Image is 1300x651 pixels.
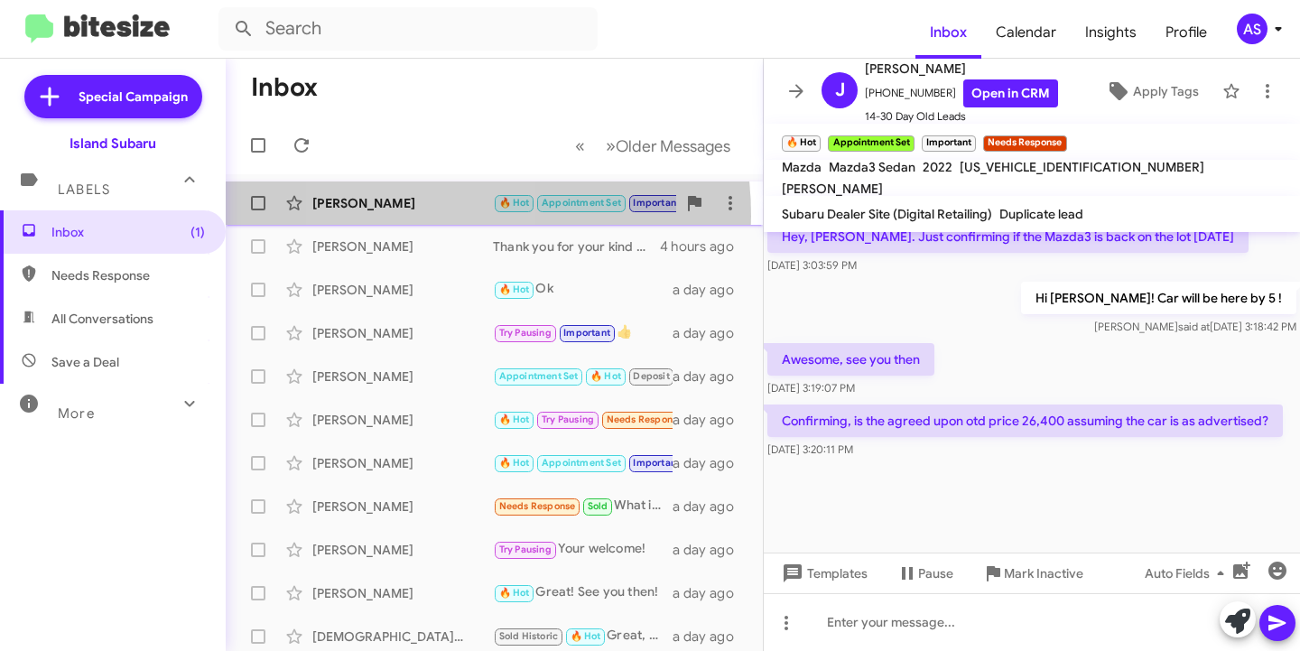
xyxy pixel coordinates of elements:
[542,457,621,469] span: Appointment Set
[312,411,493,429] div: [PERSON_NAME]
[312,628,493,646] div: [DEMOGRAPHIC_DATA][PERSON_NAME]
[79,88,188,106] span: Special Campaign
[312,454,493,472] div: [PERSON_NAME]
[542,197,621,209] span: Appointment Set
[673,541,748,559] div: a day ago
[660,237,748,256] div: 4 hours ago
[673,281,748,299] div: a day ago
[499,284,530,295] span: 🔥 Hot
[312,584,493,602] div: [PERSON_NAME]
[1004,557,1083,590] span: Mark Inactive
[51,223,205,241] span: Inbox
[499,500,576,512] span: Needs Response
[563,327,610,339] span: Important
[865,107,1058,126] span: 14-30 Day Old Leads
[767,258,857,272] span: [DATE] 3:03:59 PM
[499,414,530,425] span: 🔥 Hot
[312,324,493,342] div: [PERSON_NAME]
[828,135,914,152] small: Appointment Set
[829,159,915,175] span: Mazda3 Sedan
[493,539,673,560] div: Your welcome!
[767,343,934,376] p: Awesome, see you then
[673,367,748,386] div: a day ago
[499,544,552,555] span: Try Pausing
[983,135,1066,152] small: Needs Response
[51,310,153,328] span: All Conversations
[865,79,1058,107] span: [PHONE_NUMBER]
[1151,6,1221,59] a: Profile
[923,159,952,175] span: 2022
[493,496,673,516] div: What is the monthly payment for 10K miles on the CrossTrek...
[312,498,493,516] div: [PERSON_NAME]
[778,557,868,590] span: Templates
[673,454,748,472] div: a day ago
[922,135,976,152] small: Important
[673,324,748,342] div: a day ago
[312,367,493,386] div: [PERSON_NAME]
[764,557,882,590] button: Templates
[595,127,741,164] button: Next
[963,79,1058,107] a: Open in CRM
[767,220,1249,253] p: Hey, [PERSON_NAME]. Just confirming if the Mazda3 is back on the lot [DATE]
[251,73,318,102] h1: Inbox
[782,135,821,152] small: 🔥 Hot
[493,192,676,213] div: Confirming, is the agreed upon otd price 26,400 assuming the car is as advertised?
[1133,75,1199,107] span: Apply Tags
[312,237,493,256] div: [PERSON_NAME]
[499,197,530,209] span: 🔥 Hot
[565,127,741,164] nav: Page navigation example
[782,206,992,222] span: Subaru Dealer Site (Digital Retailing)
[564,127,596,164] button: Previous
[1130,557,1246,590] button: Auto Fields
[493,409,673,430] div: No thank you
[58,181,110,198] span: Labels
[673,628,748,646] div: a day ago
[968,557,1098,590] button: Mark Inactive
[606,135,616,157] span: »
[1021,282,1296,314] p: Hi [PERSON_NAME]! Car will be here by 5 !
[915,6,981,59] a: Inbox
[312,194,493,212] div: [PERSON_NAME]
[782,181,883,197] span: [PERSON_NAME]
[1071,6,1151,59] a: Insights
[51,266,205,284] span: Needs Response
[673,584,748,602] div: a day ago
[499,457,530,469] span: 🔥 Hot
[782,159,822,175] span: Mazda
[493,366,673,386] div: We will see you then!
[542,414,594,425] span: Try Pausing
[493,626,673,646] div: Great, we will see you [DATE] 9am!
[499,587,530,599] span: 🔥 Hot
[835,76,845,105] span: J
[493,452,673,473] div: Okay Aiden! If anything changes we are always here for you.
[312,541,493,559] div: [PERSON_NAME]
[1145,557,1231,590] span: Auto Fields
[767,442,853,456] span: [DATE] 3:20:11 PM
[571,630,601,642] span: 🔥 Hot
[58,405,95,422] span: More
[51,353,119,371] span: Save a Deal
[499,630,559,642] span: Sold Historic
[673,498,748,516] div: a day ago
[767,405,1283,437] p: Confirming, is the agreed upon otd price 26,400 assuming the car is as advertised?
[1221,14,1280,44] button: AS
[767,381,855,395] span: [DATE] 3:19:07 PM
[499,370,579,382] span: Appointment Set
[70,135,156,153] div: Island Subaru
[960,159,1204,175] span: [US_VEHICLE_IDENTIFICATION_NUMBER]
[981,6,1071,59] a: Calendar
[918,557,953,590] span: Pause
[218,7,598,51] input: Search
[590,370,621,382] span: 🔥 Hot
[312,281,493,299] div: [PERSON_NAME]
[493,279,673,300] div: Ok
[493,237,660,256] div: Thank you for your kind words! If you ever consider selling your car or have questions, feel free...
[499,327,552,339] span: Try Pausing
[1178,320,1210,333] span: said at
[633,370,669,382] span: Deposit
[616,136,730,156] span: Older Messages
